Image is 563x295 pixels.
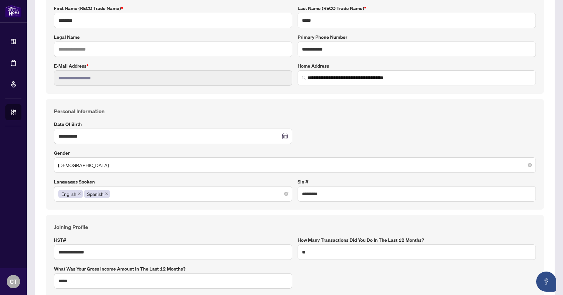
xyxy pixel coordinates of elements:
[536,272,556,292] button: Open asap
[528,163,532,167] span: close-circle
[302,76,306,80] img: search_icon
[87,190,104,198] span: Spanish
[298,236,536,244] label: How many transactions did you do in the last 12 months?
[54,236,292,244] label: HST#
[54,223,536,231] h4: Joining Profile
[54,121,292,128] label: Date of Birth
[105,192,108,196] span: close
[61,190,76,198] span: English
[54,62,292,70] label: E-mail Address
[54,265,292,273] label: What was your gross income amount in the last 12 months?
[54,5,292,12] label: First Name (RECO Trade Name)
[10,277,17,286] span: CT
[54,178,292,186] label: Languages spoken
[298,178,536,186] label: Sin #
[58,190,83,198] span: English
[298,33,536,41] label: Primary Phone Number
[5,5,21,17] img: logo
[54,107,536,115] h4: Personal Information
[284,192,288,196] span: close-circle
[54,149,536,157] label: Gender
[58,159,532,171] span: Male
[54,33,292,41] label: Legal Name
[298,5,536,12] label: Last Name (RECO Trade Name)
[84,190,110,198] span: Spanish
[298,62,536,70] label: Home Address
[78,192,81,196] span: close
